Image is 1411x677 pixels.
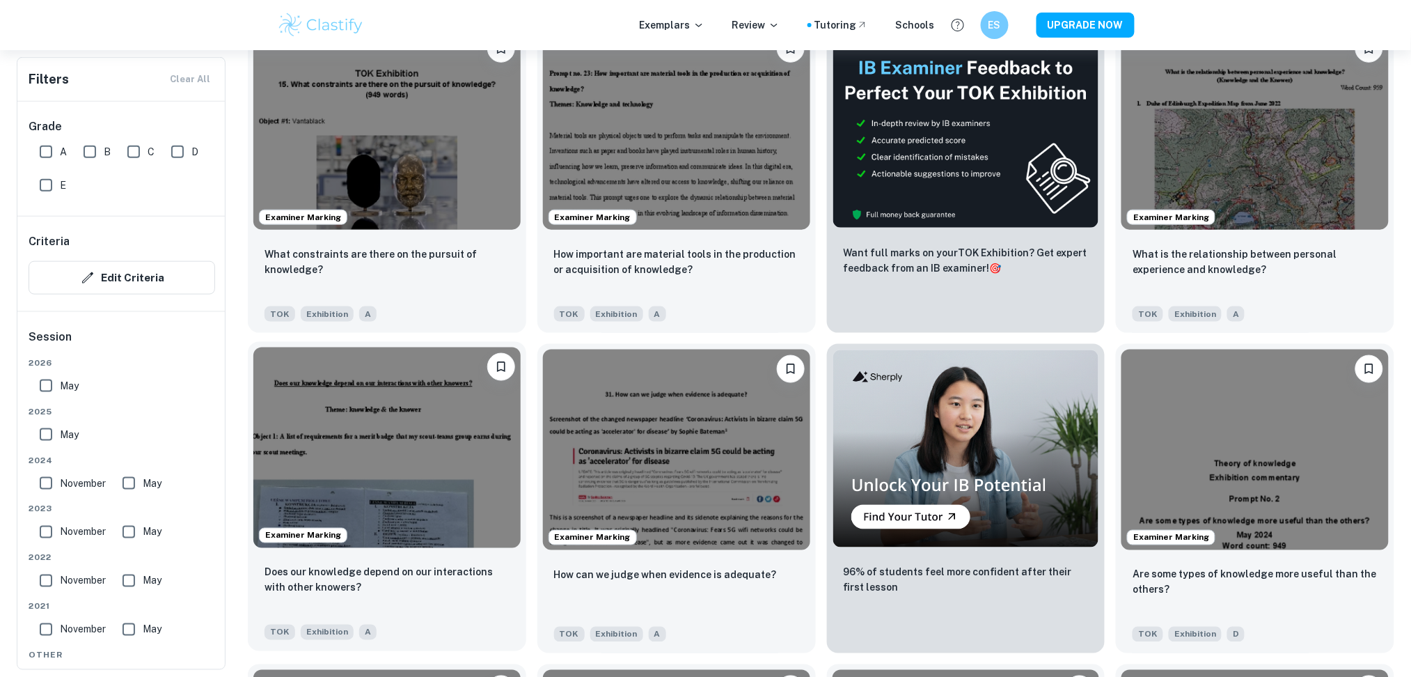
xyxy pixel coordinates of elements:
p: Review [732,17,780,33]
a: Tutoring [814,17,868,33]
span: Exhibition [590,306,643,322]
span: D [191,144,198,159]
p: How important are material tools in the production or acquisition of knowledge? [554,247,799,277]
span: TOK [265,306,295,322]
span: May [60,427,79,442]
span: Examiner Marking [549,211,636,224]
span: May [60,378,79,394]
a: Examiner MarkingBookmarkAre some types of knowledge more useful than the others? TOKExhibitionD [1116,344,1394,653]
a: Examiner MarkingBookmarkDoes our knowledge depend on our interactions with other knowers?TOKExhib... [248,344,526,653]
h6: ES [986,17,1002,33]
a: Examiner MarkingBookmarkWhat is the relationship between personal experience and knowledge? TOKEx... [1116,24,1394,333]
span: November [60,524,106,540]
span: TOK [554,627,585,642]
button: UPGRADE NOW [1036,13,1135,38]
img: TOK Exhibition example thumbnail: Are some types of knowledge more useful [1121,350,1389,550]
span: A [1227,306,1245,322]
img: Thumbnail [833,29,1100,228]
span: Exhibition [1169,306,1222,322]
a: Thumbnail96% of students feel more confident after their first lesson [827,344,1105,653]
img: TOK Exhibition example thumbnail: Does our knowledge depend on our interac [253,348,521,548]
a: Examiner MarkingBookmarkWhat constraints are there on the pursuit of knowledge?TOKExhibitionA [248,24,526,333]
img: TOK Exhibition example thumbnail: How can we judge when evidence is adequa [543,350,810,550]
span: Exhibition [590,627,643,642]
img: Clastify logo [277,11,365,39]
p: What is the relationship between personal experience and knowledge? [1133,247,1378,277]
a: Examiner MarkingBookmarkHow can we judge when evidence is adequate?TOKExhibitionA [537,344,816,653]
button: Bookmark [1355,355,1383,383]
span: Other [29,649,215,662]
span: May [143,524,161,540]
span: 🎯 [990,263,1002,274]
span: 2022 [29,552,215,564]
span: November [60,573,106,589]
img: TOK Exhibition example thumbnail: What is the relationship between persona [1121,29,1389,230]
button: Bookmark [487,353,515,381]
span: 2021 [29,600,215,613]
img: TOK Exhibition example thumbnail: How important are material tools in the [543,29,810,230]
span: Examiner Marking [260,211,347,224]
span: TOK [1133,306,1163,322]
span: A [359,306,377,322]
span: Examiner Marking [549,531,636,544]
p: Are some types of knowledge more useful than the others? [1133,567,1378,598]
p: Does our knowledge depend on our interactions with other knowers? [265,565,510,596]
a: Schools [896,17,935,33]
span: Examiner Marking [260,529,347,542]
p: 96% of students feel more confident after their first lesson [844,565,1089,596]
span: May [143,573,161,589]
img: TOK Exhibition example thumbnail: What constraints are there on the pursui [253,29,521,230]
span: Exhibition [301,625,354,640]
p: What constraints are there on the pursuit of knowledge? [265,247,510,277]
span: November [60,622,106,637]
span: Exhibition [1169,627,1222,642]
h6: Filters [29,70,69,89]
span: A [649,306,666,322]
button: Help and Feedback [946,13,970,37]
button: Bookmark [777,355,805,383]
span: TOK [1133,627,1163,642]
span: 2024 [29,454,215,467]
span: C [148,144,155,159]
p: How can we judge when evidence is adequate? [554,568,777,583]
a: Examiner MarkingBookmarkHow important are material tools in the production or acquisition of know... [537,24,816,333]
span: 2023 [29,503,215,515]
span: November [60,476,106,491]
h6: Criteria [29,233,70,250]
span: 2026 [29,357,215,369]
span: D [1227,627,1245,642]
span: A [60,144,67,159]
h6: Grade [29,118,215,135]
img: Thumbnail [833,350,1100,549]
span: Examiner Marking [1128,211,1215,224]
h6: Session [29,329,215,357]
span: E [60,178,66,193]
span: TOK [554,306,585,322]
span: Examiner Marking [1128,531,1215,544]
button: Edit Criteria [29,261,215,295]
span: Exhibition [301,306,354,322]
p: Exemplars [640,17,704,33]
p: Want full marks on your TOK Exhibition ? Get expert feedback from an IB examiner! [844,245,1089,276]
span: A [649,627,666,642]
span: May [143,622,161,637]
span: TOK [265,625,295,640]
a: ThumbnailWant full marks on yourTOK Exhibition? Get expert feedback from an IB examiner! [827,24,1105,333]
span: B [104,144,111,159]
button: ES [981,11,1009,39]
span: 2025 [29,405,215,418]
span: A [359,625,377,640]
span: May [143,476,161,491]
